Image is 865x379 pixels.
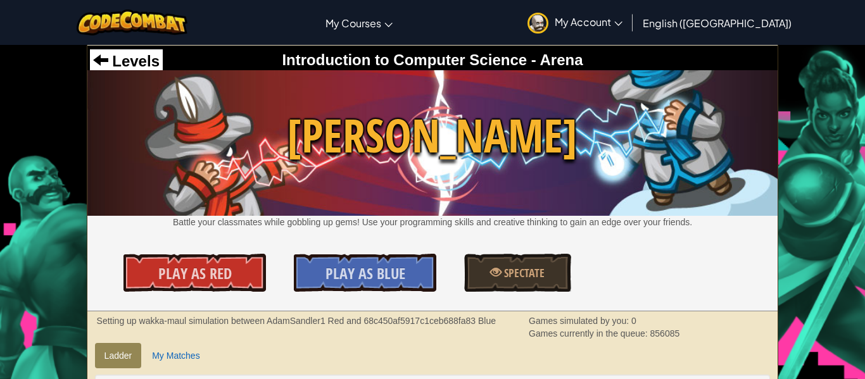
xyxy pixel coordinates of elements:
[282,51,527,68] span: Introduction to Computer Science
[87,103,778,168] span: [PERSON_NAME]
[636,6,798,40] a: English ([GEOGRAPHIC_DATA])
[464,254,571,292] a: Spectate
[108,53,160,70] span: Levels
[97,316,496,326] strong: Setting up wakka-maul simulation between AdamSandler1 Red and 68c450af5917c1ceb688fa83 Blue
[93,53,160,70] a: Levels
[325,263,405,283] span: Play As Blue
[325,16,381,30] span: My Courses
[87,216,778,228] p: Battle your classmates while gobbling up gems! Use your programming skills and creative thinking ...
[631,316,636,326] span: 0
[521,3,629,42] a: My Account
[643,16,792,30] span: English ([GEOGRAPHIC_DATA])
[555,15,622,28] span: My Account
[319,6,399,40] a: My Courses
[87,70,778,216] img: Wakka Maul
[142,343,209,368] a: My Matches
[529,328,650,339] span: Games currently in the queue:
[529,316,631,326] span: Games simulated by you:
[527,13,548,34] img: avatar
[502,265,545,281] span: Spectate
[527,51,583,68] span: - Arena
[77,9,187,35] img: CodeCombat logo
[158,263,232,283] span: Play As Red
[650,328,680,339] span: 856085
[95,343,142,368] a: Ladder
